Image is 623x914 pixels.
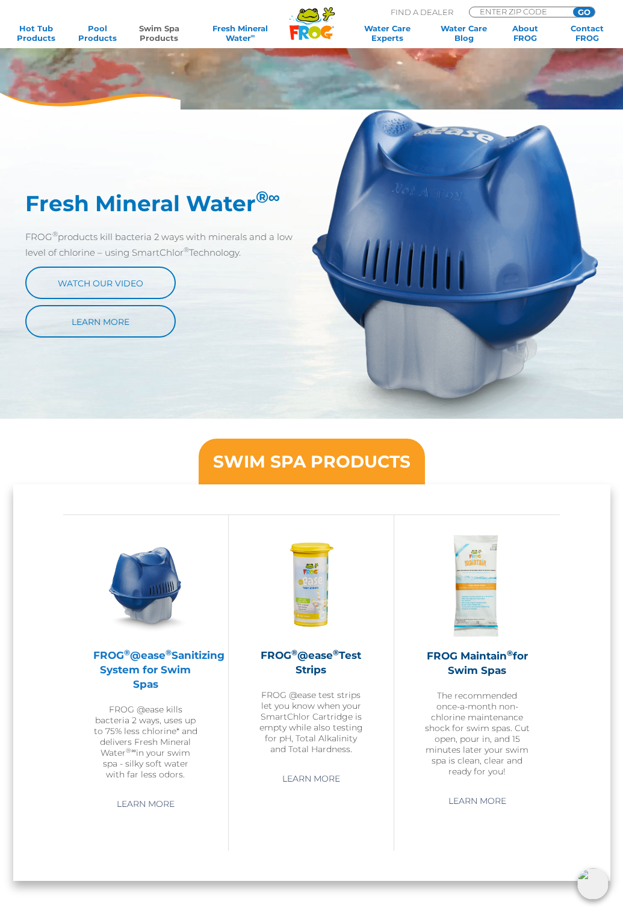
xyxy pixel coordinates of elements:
[479,7,560,16] input: Zip Code Form
[93,533,198,638] img: ss-@ease-hero-300x300.png
[259,690,364,755] p: FROG @ease test strips let you know when your SmartChlor Cartridge is empty while also testing fo...
[424,690,530,777] p: The recommended once-a-month non-chlorine maintenance shock for swim spas. Cut open, pour in, and...
[103,793,188,815] a: Learn More
[435,790,520,812] a: Learn More
[25,267,176,299] a: Watch Our Video
[268,187,280,207] em: ∞
[25,229,312,261] p: FROG products kill bacteria 2 ways with minerals and a low level of chlorine – using SmartChlor T...
[268,768,354,789] a: Learn More
[166,648,172,657] sup: ®
[424,533,530,777] a: FROG Maintain®for Swim SpasThe recommended once-a-month non-chlorine maintenance shock for swim s...
[424,533,530,638] img: ss-maintain-hero-300x300.png
[259,533,364,755] a: FROG®@ease®Test StripsFROG @ease test strips let you know when your SmartChlor Cartridge is empty...
[440,23,488,43] a: Water CareBlog
[93,704,198,780] p: FROG @ease kills bacteria 2 ways, uses up to 75% less chlorine* and delivers Fresh Mineral Water ...
[135,23,184,43] a: Swim SpaProducts
[251,32,255,39] sup: ∞
[259,533,364,638] img: FROG-@ease-TS-Bottle-300x300.png
[349,23,426,43] a: Water CareExperts
[126,747,136,755] sup: ®∞
[93,533,198,780] a: FROG®@ease®Sanitizing System for Swim SpasFROG @ease kills bacteria 2 ways, uses up to 75% less c...
[52,230,58,238] sup: ®
[312,110,598,419] img: ss-landing-fmw-img
[73,23,122,43] a: PoolProducts
[256,187,280,207] sup: ®
[25,305,176,338] a: Learn More
[197,23,284,43] a: Fresh MineralWater∞
[25,191,312,217] h2: Fresh Mineral Water
[259,648,364,677] h2: FROG @ease Test Strips
[124,648,130,657] sup: ®
[501,23,550,43] a: AboutFROG
[424,649,530,678] h2: FROG Maintain for Swim Spas
[577,868,609,900] img: openIcon
[184,245,189,254] sup: ®
[391,7,453,17] p: Find A Dealer
[333,648,339,657] sup: ®
[573,7,595,17] input: GO
[507,649,513,658] sup: ®
[93,648,198,691] h2: FROG @ease Sanitizing System for Swim Spas
[563,23,611,43] a: ContactFROG
[213,453,411,470] h3: SWIM SPA PRODUCTS
[12,23,60,43] a: Hot TubProducts
[291,648,297,657] sup: ®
